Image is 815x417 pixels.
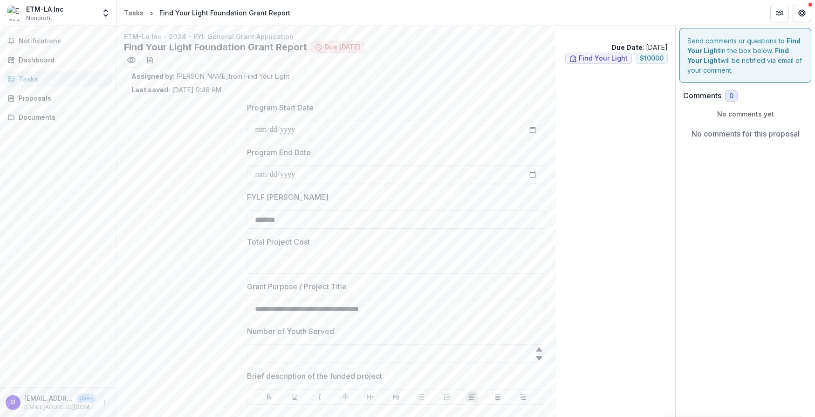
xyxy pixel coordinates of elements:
button: Strike [340,391,351,403]
span: Nonprofit [26,14,52,22]
button: Get Help [793,4,811,22]
span: Due [DATE] [324,43,360,51]
div: Dashboard [19,55,105,65]
p: Program End Date [247,147,311,158]
button: Heading 2 [390,391,402,403]
button: Partners [770,4,789,22]
p: [DATE] 9:46 AM [131,85,221,95]
p: [EMAIL_ADDRESS][DOMAIN_NAME] [24,393,73,403]
p: User [76,394,96,403]
p: ETM-LA Inc - 2024 - FYL General Grant Application [124,32,668,41]
span: Notifications [19,37,109,45]
span: Find Your Light [579,55,628,62]
p: [EMAIL_ADDRESS][DOMAIN_NAME] [24,403,96,411]
button: More [99,397,110,408]
span: $ 10000 [640,55,664,62]
p: Grant Purpose / Project Title [247,281,347,292]
p: Brief description of the funded project [247,370,382,382]
button: Italicize [314,391,325,403]
strong: Due Date [611,43,643,51]
p: FYLF [PERSON_NAME] [247,191,329,203]
div: Tasks [124,8,144,18]
p: Program Start Date [247,102,314,113]
img: ETM-LA Inc [7,6,22,21]
p: : [PERSON_NAME] from Find Your Light [131,71,660,81]
button: Heading 1 [365,391,376,403]
div: Find Your Light Foundation Grant Report [159,8,290,18]
div: Documents [19,112,105,122]
p: No comments yet [683,109,808,119]
p: Total Project Cost [247,236,310,247]
p: No comments for this proposal [692,128,800,139]
span: 0 [729,92,733,100]
div: Proposals [19,93,105,103]
strong: Assigned by [131,72,173,80]
button: Bold [263,391,274,403]
p: : [DATE] [611,42,668,52]
h2: Find Your Light Foundation Grant Report [124,41,307,53]
button: Align Center [492,391,503,403]
a: Proposals [4,90,112,106]
a: Tasks [120,6,147,20]
strong: Last saved: [131,86,170,94]
button: Ordered List [441,391,452,403]
button: Preview e5c570bf-745c-42d8-993c-913d42c90731.pdf [124,53,139,68]
nav: breadcrumb [120,6,294,20]
button: Align Left [466,391,478,403]
a: Documents [4,109,112,125]
a: Tasks [4,71,112,87]
div: development@etmla.org [11,399,15,405]
div: Send comments or questions to in the box below. will be notified via email of your comment. [679,28,811,83]
button: Align Right [517,391,528,403]
button: Underline [289,391,300,403]
a: Dashboard [4,52,112,68]
div: Tasks [19,74,105,84]
div: ETM-LA Inc [26,4,64,14]
button: Bullet List [416,391,427,403]
h2: Comments [683,91,721,100]
button: Open entity switcher [99,4,112,22]
p: Number of Youth Served [247,326,334,337]
button: Notifications [4,34,112,48]
button: download-word-button [143,53,158,68]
